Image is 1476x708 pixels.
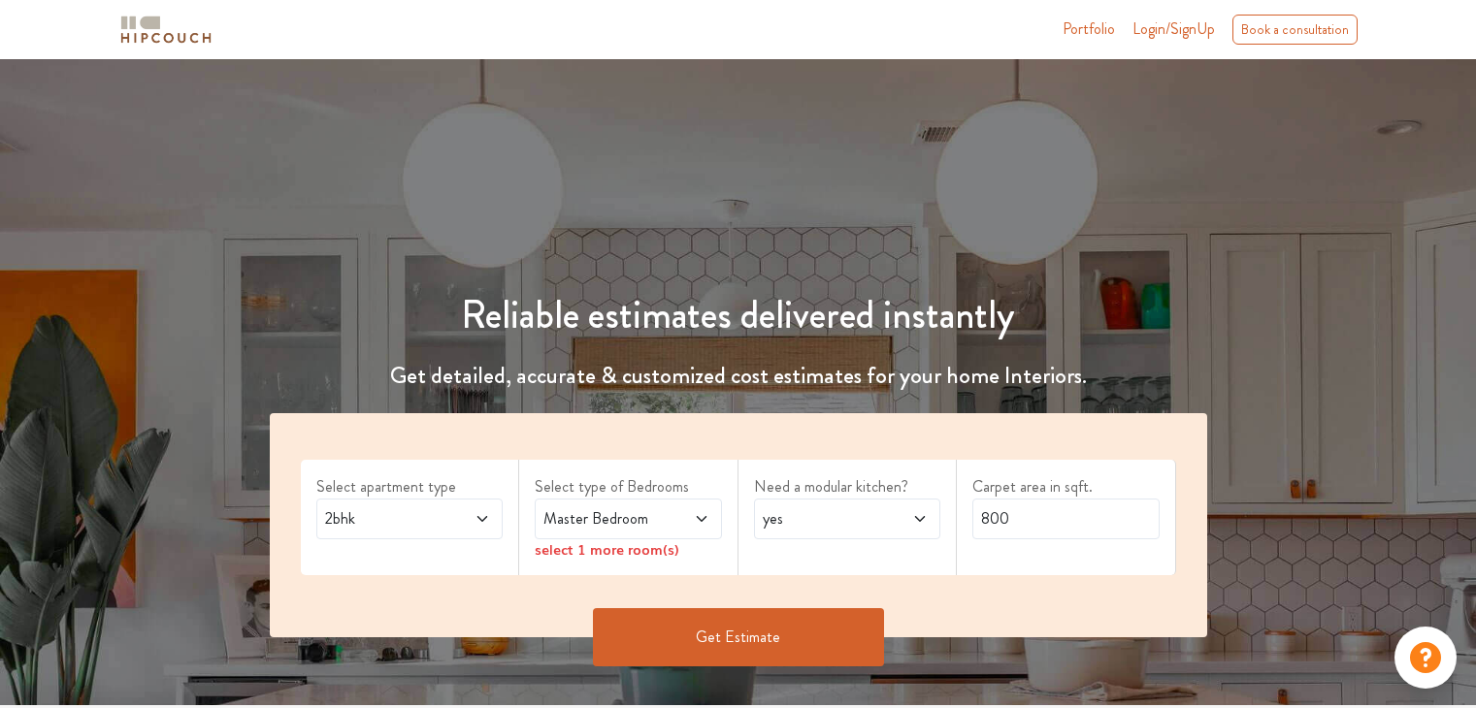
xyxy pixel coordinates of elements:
label: Select apartment type [316,475,504,499]
div: Book a consultation [1232,15,1358,45]
span: yes [759,507,886,531]
span: Master Bedroom [540,507,667,531]
span: logo-horizontal.svg [117,8,214,51]
label: Select type of Bedrooms [535,475,722,499]
button: Get Estimate [593,608,884,666]
img: logo-horizontal.svg [117,13,214,47]
label: Need a modular kitchen? [754,475,941,499]
span: 2bhk [321,507,448,531]
span: Login/SignUp [1132,17,1215,40]
a: Portfolio [1063,17,1115,41]
input: Enter area sqft [972,499,1160,539]
div: select 1 more room(s) [535,539,722,560]
h1: Reliable estimates delivered instantly [258,292,1219,338]
h4: Get detailed, accurate & customized cost estimates for your home Interiors. [258,362,1219,390]
label: Carpet area in sqft. [972,475,1160,499]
